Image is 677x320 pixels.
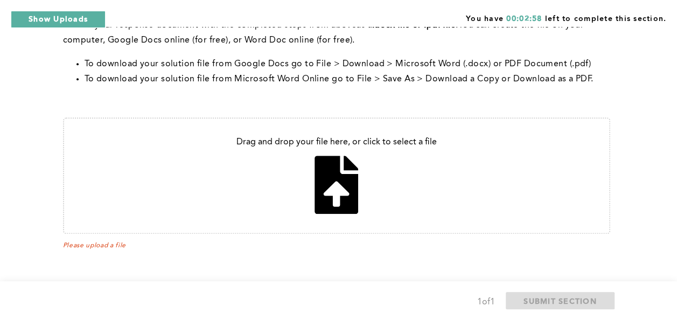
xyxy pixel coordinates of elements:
span: SUBMIT SECTION [524,296,597,306]
li: To download your solution file from Microsoft Word Online go to File > Save As > Download a Copy ... [85,72,610,87]
button: SUBMIT SECTION [506,292,615,309]
span: You have left to complete this section. [466,11,666,24]
li: To download your solution file from Google Docs go to File > Download > Microsoft Word (.docx) or... [85,57,610,72]
div: 1 of 1 [477,295,495,310]
span: Please upload a file [63,242,610,249]
p: with the completed steps from above You can create the file on your computer, Google Docs online ... [63,18,610,48]
span: 00:02:58 [506,15,542,23]
button: Show Uploads [11,11,106,28]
